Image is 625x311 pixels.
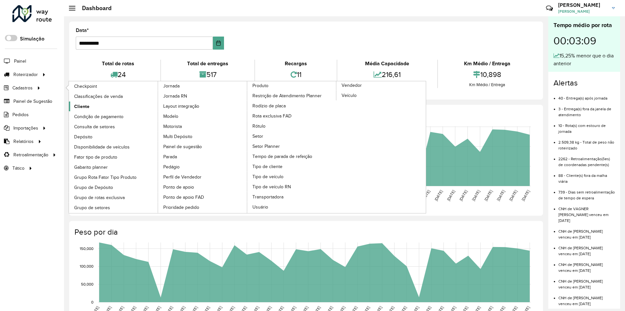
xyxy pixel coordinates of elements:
a: Consulta de setores [69,122,158,132]
a: Rodízio de placa [247,101,337,111]
a: Transportadora [247,192,337,202]
span: Roteirizador [13,71,38,78]
span: Jornada [163,83,180,89]
li: CNH de [PERSON_NAME] venceu em [DATE] [558,290,615,307]
a: Tipo de veículo RN [247,182,337,192]
a: Tipo de cliente [247,162,337,171]
a: Restrição de Atendimento Planner [247,91,337,101]
span: Depósito [74,133,92,140]
span: Setor [252,133,263,140]
text: 0 [91,300,93,304]
li: CNH de [PERSON_NAME] venceu em [DATE] [558,257,615,273]
span: Painel de Sugestão [13,98,52,105]
li: 2.509,38 kg - Total de peso não roteirizado [558,134,615,151]
a: Contato Rápido [542,1,556,15]
label: Data [76,26,89,34]
a: Usuário [247,202,337,212]
span: Veículo [342,92,357,99]
span: Multi Depósito [163,133,192,140]
div: 10,898 [440,68,535,82]
div: Recargas [257,60,335,68]
h4: Peso por dia [74,227,537,237]
a: Checkpoint [69,81,158,91]
a: Grupo Rota Fator Tipo Produto [69,172,158,182]
a: Grupo de Depósito [69,182,158,192]
span: Tempo de parada de refeição [252,153,312,160]
a: Painel de sugestão [158,142,248,151]
span: Prioridade pedido [163,204,199,211]
span: Jornada RN [163,93,187,100]
a: Pedágio [158,162,248,172]
span: Usuário [252,204,268,210]
div: 00:03:09 [553,30,615,52]
span: Transportadora [252,194,283,200]
span: Grupo de Depósito [74,184,113,191]
a: Setor [247,131,337,141]
div: 517 [163,68,253,82]
span: Perfil de Vendedor [163,174,201,180]
a: Perfil de Vendedor [158,172,248,182]
a: Grupo de setores [69,203,158,212]
li: CNH de [PERSON_NAME] venceu em [DATE] [558,240,615,257]
text: 150,000 [80,246,93,251]
span: Tático [12,165,24,172]
h3: [PERSON_NAME] [558,2,607,8]
a: Jornada RN [158,91,248,101]
a: Rota exclusiva FAD [247,111,337,121]
h4: Alertas [553,78,615,88]
a: Condição de pagamento [69,112,158,121]
span: Pedágio [163,163,180,170]
span: Painel [14,58,26,65]
span: Rota exclusiva FAD [252,113,292,119]
a: Vendedor [247,81,426,213]
text: [DATE] [508,189,518,202]
a: Cliente [69,101,158,111]
a: Disponibilidade de veículos [69,142,158,152]
span: Restrição de Atendimento Planner [252,92,322,99]
a: Gabarito planner [69,162,158,172]
a: Setor Planner [247,141,337,151]
a: Multi Depósito [158,132,248,141]
a: Prioridade pedido [158,202,248,212]
span: Parada [163,153,177,160]
span: Setor Planner [252,143,280,150]
label: Simulação [20,35,44,43]
span: Tipo de veículo RN [252,183,291,190]
span: Retroalimentação [13,151,48,158]
div: 24 [77,68,159,82]
li: 739 - Dias sem retroalimentação de tempo de espera [558,184,615,201]
a: Depósito [69,132,158,142]
span: [PERSON_NAME] [558,8,607,14]
div: Total de entregas [163,60,253,68]
a: Modelo [158,111,248,121]
text: [DATE] [434,189,443,202]
span: Importações [13,125,38,132]
div: 216,61 [339,68,436,82]
span: Rótulo [252,123,265,130]
button: Choose Date [213,37,224,50]
span: Checkpoint [74,83,97,90]
span: Consulta de setores [74,123,115,130]
span: Fator tipo de produto [74,154,117,161]
div: Total de rotas [77,60,159,68]
li: 88 - Cliente(s) fora da malha viária [558,168,615,184]
div: Km Médio / Entrega [440,60,535,68]
text: [DATE] [446,189,456,202]
span: Tipo de veículo [252,173,283,180]
span: Cadastros [12,85,33,91]
span: Classificações de venda [74,93,123,100]
div: Km Médio / Entrega [440,82,535,88]
span: Rodízio de placa [252,102,286,109]
a: Rótulo [247,121,337,131]
a: Motorista [158,121,248,131]
a: Tipo de veículo [247,172,337,181]
text: [DATE] [458,189,468,202]
li: CNH de [PERSON_NAME] venceu em [DATE] [558,273,615,290]
a: Grupo de rotas exclusiva [69,193,158,202]
span: Condição de pagamento [74,113,123,120]
a: Classificações de venda [69,91,158,101]
text: [DATE] [521,189,530,202]
span: Disponibilidade de veículos [74,144,130,150]
a: Ponto de apoio FAD [158,192,248,202]
a: Layout integração [158,101,248,111]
